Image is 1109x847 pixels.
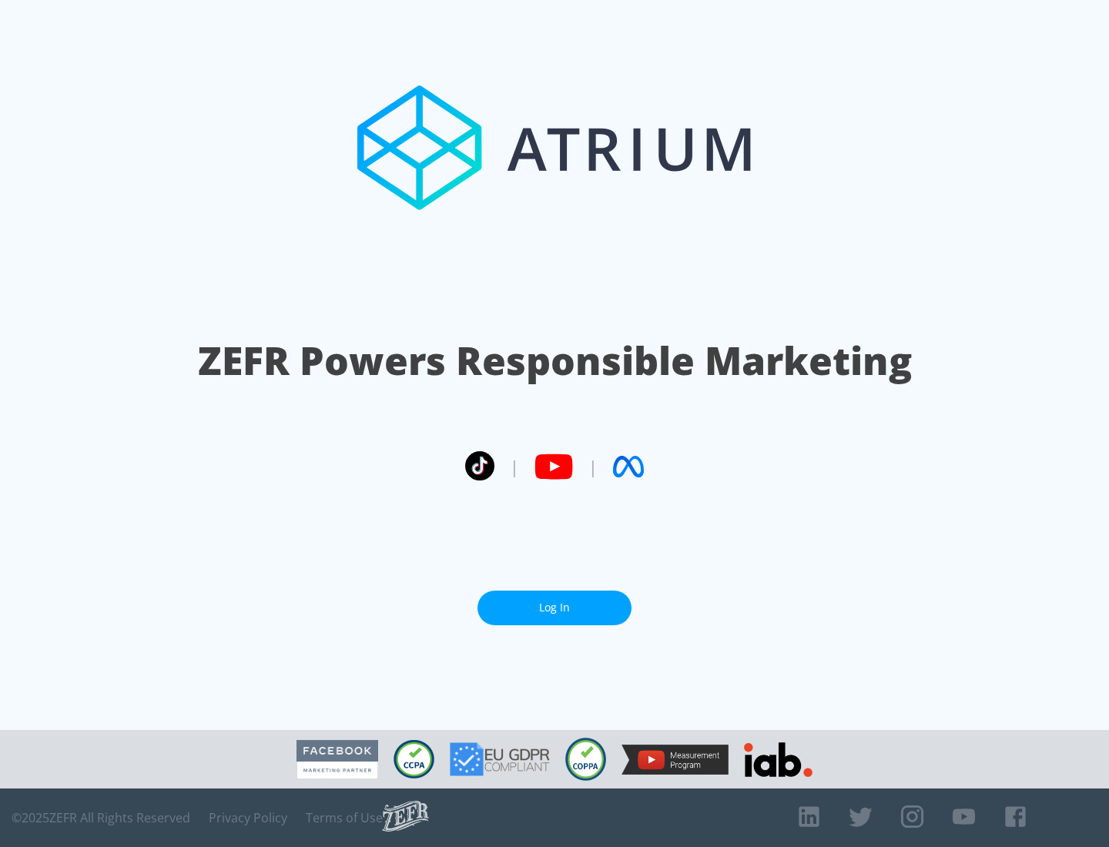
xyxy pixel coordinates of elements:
span: | [510,455,519,478]
img: CCPA Compliant [394,740,434,778]
h1: ZEFR Powers Responsible Marketing [198,334,912,387]
span: © 2025 ZEFR All Rights Reserved [12,810,190,825]
img: YouTube Measurement Program [622,745,729,775]
span: | [588,455,598,478]
a: Log In [477,591,632,625]
img: IAB [744,742,812,777]
img: GDPR Compliant [450,742,550,776]
img: Facebook Marketing Partner [297,740,378,779]
a: Terms of Use [306,810,383,825]
a: Privacy Policy [209,810,287,825]
img: COPPA Compliant [565,738,606,781]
